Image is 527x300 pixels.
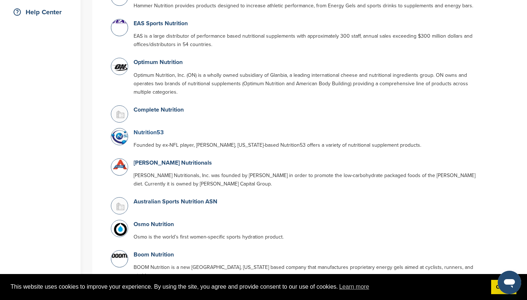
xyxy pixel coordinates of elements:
[134,20,188,27] a: EAS Sports Nutrition
[7,4,73,20] a: Help Center
[134,59,183,66] a: Optimum Nutrition
[111,159,130,171] img: Screen shot 2018 01 03 at 10.19.56 am
[111,198,130,216] img: Buildingmissing
[134,171,484,188] p: [PERSON_NAME] Nutritionals, Inc. was founded by [PERSON_NAME] in order to promote the low-carbohy...
[134,263,484,280] p: BOOM Nutrition is a new [GEOGRAPHIC_DATA], [US_STATE] based company that manufactures proprietary...
[134,129,164,136] a: Nutrition53
[111,128,130,147] img: Data
[134,221,174,228] a: Osmo Nutrition
[11,5,73,19] div: Help Center
[11,281,485,292] span: This website uses cookies to improve your experience. By using the site, you agree and provide co...
[134,1,484,10] p: Hammer Nutrition provides products designed to increase athletic performance, from Energy Gels an...
[111,106,130,124] img: Buildingmissing
[498,271,521,294] iframe: Pulsante per aprire la finestra di messaggistica
[338,281,370,292] a: learn more about cookies
[134,32,484,49] p: EAS is a large distributor of performance based nutritional supplements with approximately 300 st...
[134,251,174,258] a: Boom Nutrition
[134,141,484,149] p: Founded by ex-NFL player, [PERSON_NAME], [US_STATE]-based Nutrition53 offers a variety of nutriti...
[134,198,217,205] a: Australian Sports Nutrition ASN
[111,19,130,24] img: Open uri20141112 50798 2vbz27
[134,233,484,241] p: Osmo is the world’s first women-specific sports hydration product.
[134,106,184,113] a: Complete Nutrition
[111,251,130,259] img: Open uri20141112 50798 s9cw14
[134,159,212,166] a: [PERSON_NAME] Nutritionals
[491,280,516,295] a: dismiss cookie message
[111,220,130,239] img: Data
[134,71,484,96] p: Optimum Nutrition, Inc. (ON) is a wholly owned subsidiary of Glanbia, a leading international che...
[111,58,130,76] img: Data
